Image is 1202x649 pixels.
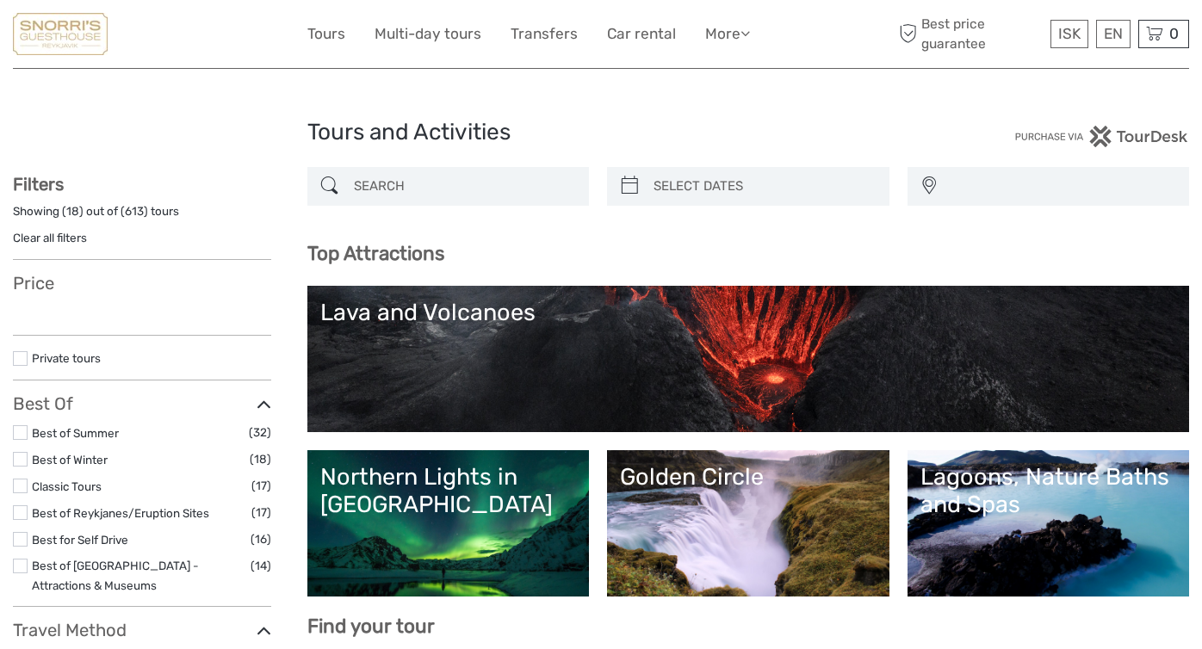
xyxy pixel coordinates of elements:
[1167,25,1181,42] span: 0
[705,22,750,46] a: More
[13,620,271,640] h3: Travel Method
[13,203,271,230] div: Showing ( ) out of ( ) tours
[13,273,271,294] h3: Price
[620,463,877,491] div: Golden Circle
[320,299,1177,326] div: Lava and Volcanoes
[307,615,435,638] b: Find your tour
[895,15,1047,53] span: Best price guarantee
[647,171,881,201] input: SELECT DATES
[250,449,271,469] span: (18)
[307,119,895,146] h1: Tours and Activities
[13,393,271,414] h3: Best Of
[320,299,1177,419] a: Lava and Volcanoes
[13,231,87,244] a: Clear all filters
[13,174,64,195] strong: Filters
[32,533,128,547] a: Best for Self Drive
[249,423,271,442] span: (32)
[1014,126,1189,147] img: PurchaseViaTourDesk.png
[511,22,578,46] a: Transfers
[375,22,481,46] a: Multi-day tours
[607,22,676,46] a: Car rental
[32,453,108,467] a: Best of Winter
[347,171,581,201] input: SEARCH
[32,506,209,520] a: Best of Reykjanes/Eruption Sites
[307,242,444,265] b: Top Attractions
[1058,25,1081,42] span: ISK
[251,529,271,549] span: (16)
[920,463,1177,584] a: Lagoons, Nature Baths and Spas
[66,203,79,219] label: 18
[620,463,877,584] a: Golden Circle
[307,22,345,46] a: Tours
[13,13,108,55] img: Snorri's Guesthouse
[251,503,271,522] span: (17)
[32,351,101,365] a: Private tours
[32,479,102,493] a: Classic Tours
[251,476,271,496] span: (17)
[1096,20,1131,48] div: EN
[125,203,144,219] label: 613
[251,556,271,576] span: (14)
[320,463,577,519] div: Northern Lights in [GEOGRAPHIC_DATA]
[920,463,1177,519] div: Lagoons, Nature Baths and Spas
[32,559,199,592] a: Best of [GEOGRAPHIC_DATA] - Attractions & Museums
[320,463,577,584] a: Northern Lights in [GEOGRAPHIC_DATA]
[32,426,119,440] a: Best of Summer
